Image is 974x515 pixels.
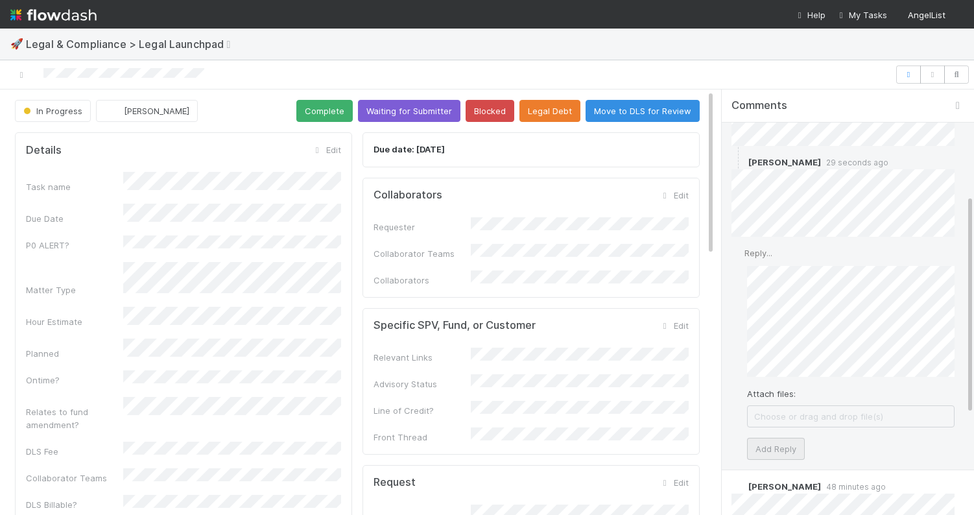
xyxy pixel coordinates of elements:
span: My Tasks [836,10,887,20]
h5: Specific SPV, Fund, or Customer [374,319,536,332]
a: Edit [658,320,689,331]
img: logo-inverted-e16ddd16eac7371096b0.svg [10,4,97,26]
div: P0 ALERT? [26,239,123,252]
a: Edit [311,145,341,155]
img: avatar_4aa8e4fd-f2b7-45ba-a6a5-94a913ad1fe4.png [731,246,744,259]
div: DLS Fee [26,445,123,458]
span: Comments [731,99,787,112]
span: AngelList [908,10,945,20]
div: Hour Estimate [26,315,123,328]
img: avatar_0b1dbcb8-f701-47e0-85bc-d79ccc0efe6c.png [731,481,744,494]
a: Edit [658,477,689,488]
button: In Progress [15,100,91,122]
div: Planned [26,347,123,360]
div: DLS Billable? [26,498,123,511]
h5: Details [26,144,62,157]
span: [PERSON_NAME] [748,481,821,492]
div: Collaborators [374,274,471,287]
a: Edit [658,190,689,200]
span: Legal & Compliance > Legal Launchpad [26,38,242,51]
div: Relates to fund amendment? [26,405,123,431]
div: Front Thread [374,431,471,444]
div: Advisory Status [374,377,471,390]
button: Add Reply [747,438,805,460]
div: Due Date [26,212,123,225]
button: Blocked [466,100,514,122]
span: In Progress [21,106,82,116]
div: Ontime? [26,374,123,387]
span: [PERSON_NAME] [748,157,821,167]
button: Waiting for Submitter [358,100,460,122]
div: Requester [374,221,471,234]
div: Collaborator Teams [26,472,123,485]
img: avatar_4aa8e4fd-f2b7-45ba-a6a5-94a913ad1fe4.png [951,9,964,22]
button: Legal Debt [519,100,580,122]
label: Attach files: [747,387,796,400]
div: Relevant Links [374,351,471,364]
img: avatar_4aa8e4fd-f2b7-45ba-a6a5-94a913ad1fe4.png [731,156,744,169]
div: Task name [26,180,123,193]
button: Move to DLS for Review [586,100,700,122]
div: Line of Credit? [374,404,471,417]
span: 29 seconds ago [821,158,888,167]
button: Complete [296,100,353,122]
span: 🚀 [10,38,23,49]
div: Collaborator Teams [374,247,471,260]
div: Matter Type [26,283,123,296]
h5: Collaborators [374,189,442,202]
a: My Tasks [836,8,887,21]
strong: Due date: [DATE] [374,144,445,154]
div: Help [794,8,826,21]
span: 48 minutes ago [821,482,886,492]
span: Reply... [744,248,772,258]
h5: Request [374,476,416,489]
span: Choose or drag and drop file(s) [748,406,954,427]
